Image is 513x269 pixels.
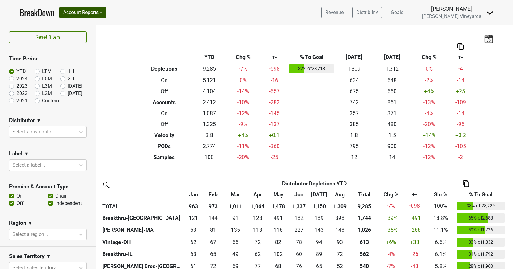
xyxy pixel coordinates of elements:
td: 112.84 [248,224,267,236]
th: Chg %: activate to sort column ascending [378,189,403,200]
th: 1,337 [289,200,309,212]
th: % To Goal: activate to sort column ascending [455,189,506,200]
td: 226.66 [289,224,309,236]
th: +- [447,52,474,63]
th: YTD [193,52,225,63]
th: Chg % [411,52,447,63]
div: 116 [269,226,288,234]
div: 562 [351,250,377,258]
td: -20 % [225,152,261,163]
label: YTD [16,68,26,75]
th: 963 [184,200,203,212]
td: 900 [373,141,411,152]
td: -2 % [411,75,447,86]
img: Copy to clipboard [457,43,464,50]
div: +33 [405,238,424,246]
td: 72.26 [248,236,267,248]
label: On [16,192,23,200]
div: 182 [291,214,307,222]
label: [DATE] [68,82,82,90]
td: 2,412 [193,97,225,108]
td: 93.56 [309,236,329,248]
label: 2021 [16,97,27,104]
td: 385 [335,119,373,130]
label: Independent [55,200,82,207]
span: -698 [409,203,420,209]
h3: Region [9,220,26,226]
td: 93.3 [329,236,350,248]
th: 1,150 [309,200,329,212]
div: 491 [269,214,288,222]
span: ▼ [24,150,29,158]
h3: Distributor [9,117,35,124]
td: -657 [261,86,288,97]
th: Jan: activate to sort column ascending [184,189,203,200]
td: -109 [447,97,474,108]
td: 6.6% [426,236,455,248]
th: Breakthru-IL [101,248,184,260]
div: 113 [249,226,266,234]
td: +35 % [378,224,403,236]
td: -25 [261,152,288,163]
div: 91 [224,214,246,222]
div: 49 [224,250,246,258]
td: +14 % [411,130,447,141]
div: 78 [291,238,307,246]
td: +4 % [225,130,261,141]
td: 90.5 [223,212,248,224]
td: 102.334 [267,248,289,260]
div: 72 [249,238,266,246]
td: -7 % [225,63,261,75]
th: Aug: activate to sort column ascending [329,189,350,200]
div: 135 [224,226,246,234]
label: 2022 [16,90,27,97]
td: 795 [335,141,373,152]
div: 94 [310,238,328,246]
td: -14 % [225,86,261,97]
th: Jul: activate to sort column ascending [309,189,329,200]
th: [PERSON_NAME]-MA [101,224,184,236]
td: 143.42 [309,224,329,236]
td: 634 [335,75,373,86]
h3: Time Period [9,56,87,62]
th: 1026.090 [350,224,379,236]
th: 1,064 [248,200,267,212]
div: 82 [269,238,288,246]
td: 65.13 [223,236,248,248]
label: 1H [68,68,74,75]
th: 613.320 [350,236,379,248]
td: 648 [373,75,411,86]
th: TOTAL [101,200,184,212]
h3: Premise & Account Type [9,184,87,190]
th: Depletions [135,63,193,75]
td: -145 [261,108,288,119]
td: +39 % [378,212,403,224]
td: 63.41 [184,224,203,236]
td: 65.083 [203,248,223,260]
th: Vintage-OH [101,236,184,248]
td: -4 % [378,248,403,260]
td: -9 % [225,119,261,130]
div: 148 [331,226,349,234]
th: 1,478 [267,200,289,212]
img: Copy to clipboard [463,180,469,187]
th: May: activate to sort column ascending [267,189,289,200]
div: +268 [405,226,424,234]
td: 144.3 [203,212,223,224]
a: Goals [387,7,407,18]
div: 65 [205,250,221,258]
span: ▼ [28,220,33,227]
label: Chain [55,192,68,200]
button: Account Reports [59,7,106,18]
div: 1,026 [351,226,377,234]
label: 2024 [16,75,27,82]
th: 9,285 [350,200,379,212]
th: Off [135,119,193,130]
td: 61.66 [184,236,203,248]
div: 613 [351,238,377,246]
div: 60 [291,250,307,258]
td: -12 % [411,152,447,163]
td: 80.51 [203,224,223,236]
td: 4,104 [193,86,225,97]
td: 59.5 [289,248,309,260]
